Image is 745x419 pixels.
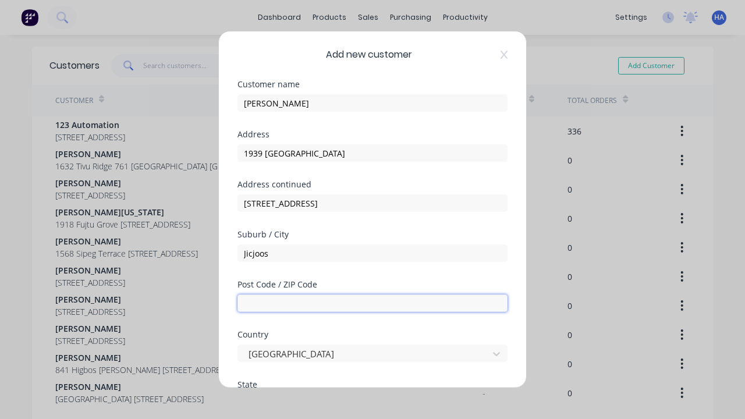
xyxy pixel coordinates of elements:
div: Address continued [237,180,508,189]
div: State [237,381,508,389]
div: Country [237,331,508,339]
div: Post Code / ZIP Code [237,280,508,289]
span: Add new customer [326,48,412,62]
div: Customer name [237,80,508,88]
div: Address [237,130,508,139]
div: Suburb / City [237,230,508,239]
